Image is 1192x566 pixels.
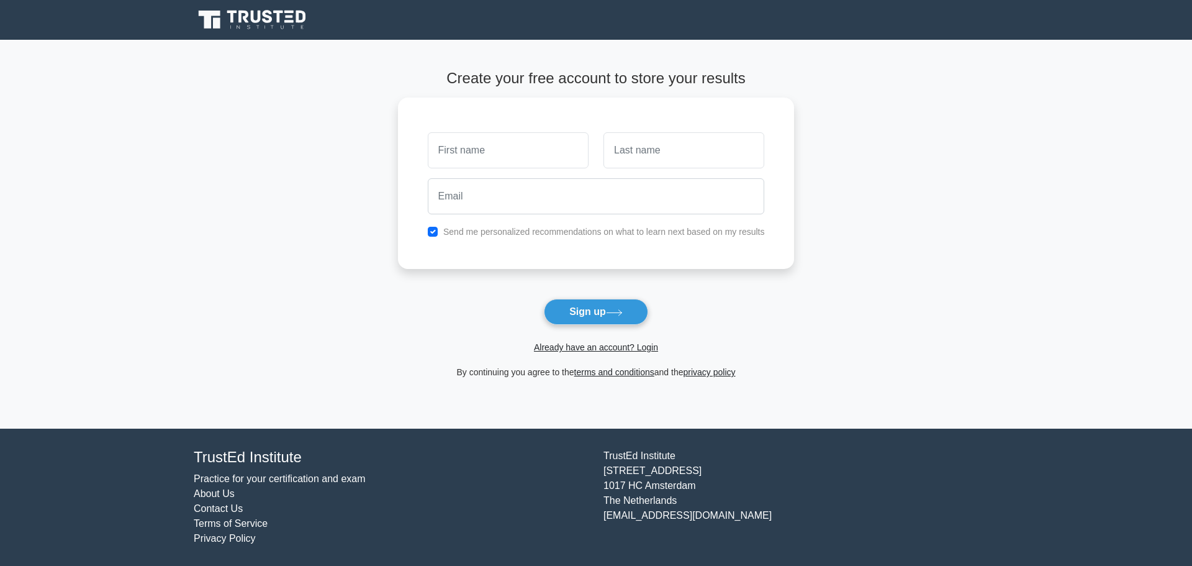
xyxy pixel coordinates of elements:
[428,132,589,168] input: First name
[544,299,648,325] button: Sign up
[534,342,658,352] a: Already have an account? Login
[574,367,654,377] a: terms and conditions
[194,503,243,514] a: Contact Us
[194,473,366,484] a: Practice for your certification and exam
[194,533,256,544] a: Privacy Policy
[194,488,235,499] a: About Us
[603,132,764,168] input: Last name
[391,365,802,380] div: By continuing you agree to the and the
[428,178,765,214] input: Email
[596,449,1006,546] div: TrustEd Institute [STREET_ADDRESS] 1017 HC Amsterdam The Netherlands [EMAIL_ADDRESS][DOMAIN_NAME]
[443,227,765,237] label: Send me personalized recommendations on what to learn next based on my results
[194,518,268,529] a: Terms of Service
[684,367,736,377] a: privacy policy
[194,449,589,467] h4: TrustEd Institute
[398,70,795,88] h4: Create your free account to store your results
